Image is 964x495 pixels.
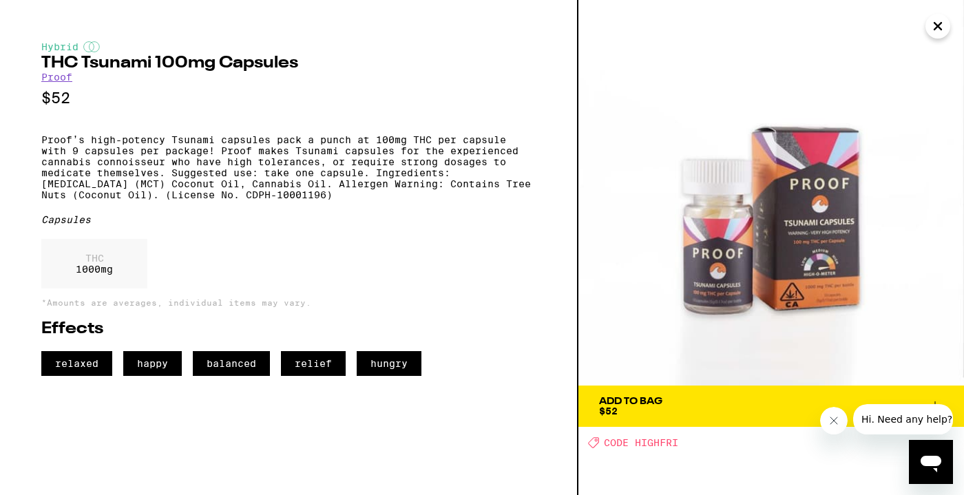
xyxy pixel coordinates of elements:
[41,214,536,225] div: Capsules
[83,41,100,52] img: hybridColor.svg
[604,437,678,448] span: CODE HIGHFRI
[925,14,950,39] button: Close
[193,351,270,376] span: balanced
[599,406,618,417] span: $52
[41,134,536,200] p: Proof’s high-potency Tsunami capsules pack a punch at 100mg THC per capsule with 9 capsules per p...
[41,72,72,83] a: Proof
[41,321,536,337] h2: Effects
[853,404,953,434] iframe: Message from company
[123,351,182,376] span: happy
[599,397,662,406] div: Add To Bag
[281,351,346,376] span: relief
[76,253,113,264] p: THC
[41,298,536,307] p: *Amounts are averages, individual items may vary.
[41,55,536,72] h2: THC Tsunami 100mg Capsules
[357,351,421,376] span: hungry
[41,351,112,376] span: relaxed
[41,89,536,107] p: $52
[578,386,964,427] button: Add To Bag$52
[41,239,147,288] div: 1000 mg
[820,407,848,434] iframe: Close message
[41,41,536,52] div: Hybrid
[909,440,953,484] iframe: Button to launch messaging window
